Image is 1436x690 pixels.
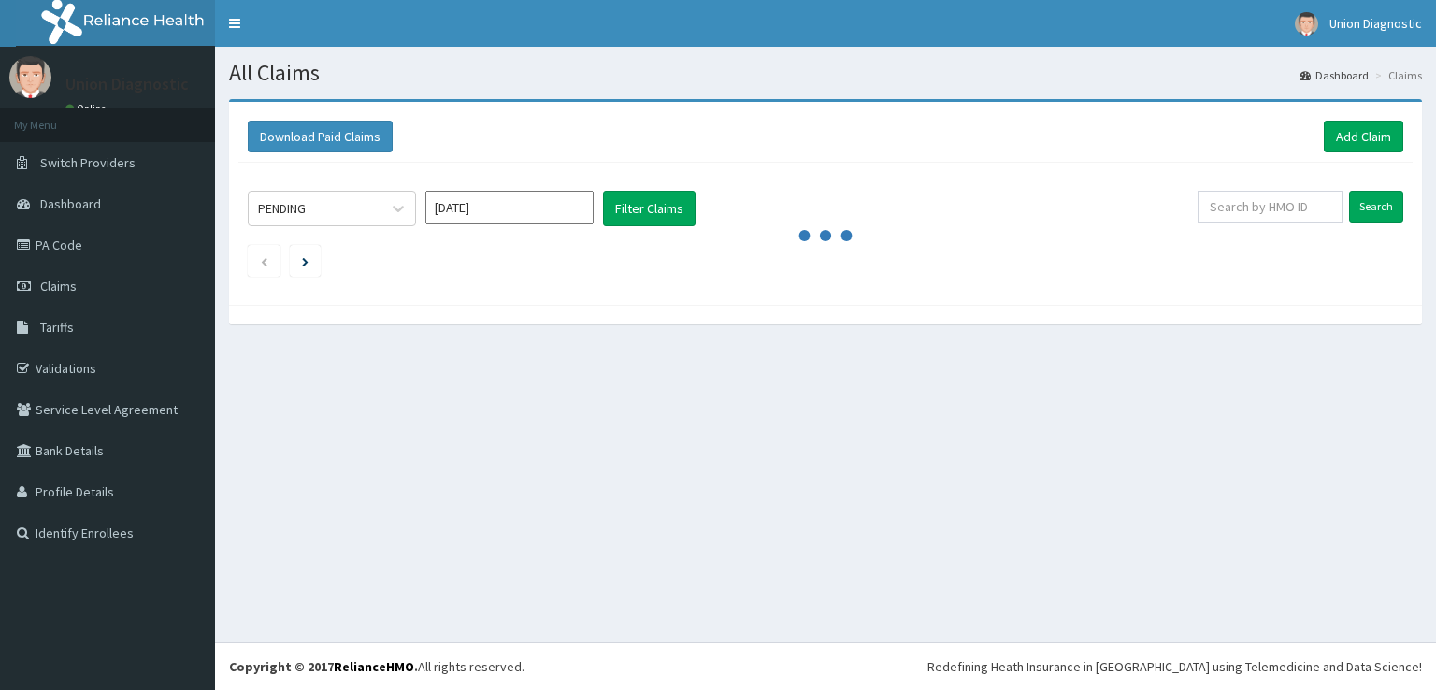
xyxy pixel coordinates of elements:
[334,658,414,675] a: RelianceHMO
[1324,121,1403,152] a: Add Claim
[215,642,1436,690] footer: All rights reserved.
[1300,67,1369,83] a: Dashboard
[40,319,74,336] span: Tariffs
[229,61,1422,85] h1: All Claims
[248,121,393,152] button: Download Paid Claims
[1329,15,1422,32] span: Union Diagnostic
[797,208,854,264] svg: audio-loading
[603,191,696,226] button: Filter Claims
[40,278,77,295] span: Claims
[302,252,309,269] a: Next page
[1371,67,1422,83] li: Claims
[40,154,136,171] span: Switch Providers
[1349,191,1403,223] input: Search
[65,76,189,93] p: Union Diagnostic
[65,102,110,115] a: Online
[258,199,306,218] div: PENDING
[40,195,101,212] span: Dashboard
[229,658,418,675] strong: Copyright © 2017 .
[425,191,594,224] input: Select Month and Year
[1198,191,1343,223] input: Search by HMO ID
[260,252,268,269] a: Previous page
[927,657,1422,676] div: Redefining Heath Insurance in [GEOGRAPHIC_DATA] using Telemedicine and Data Science!
[9,56,51,98] img: User Image
[1295,12,1318,36] img: User Image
